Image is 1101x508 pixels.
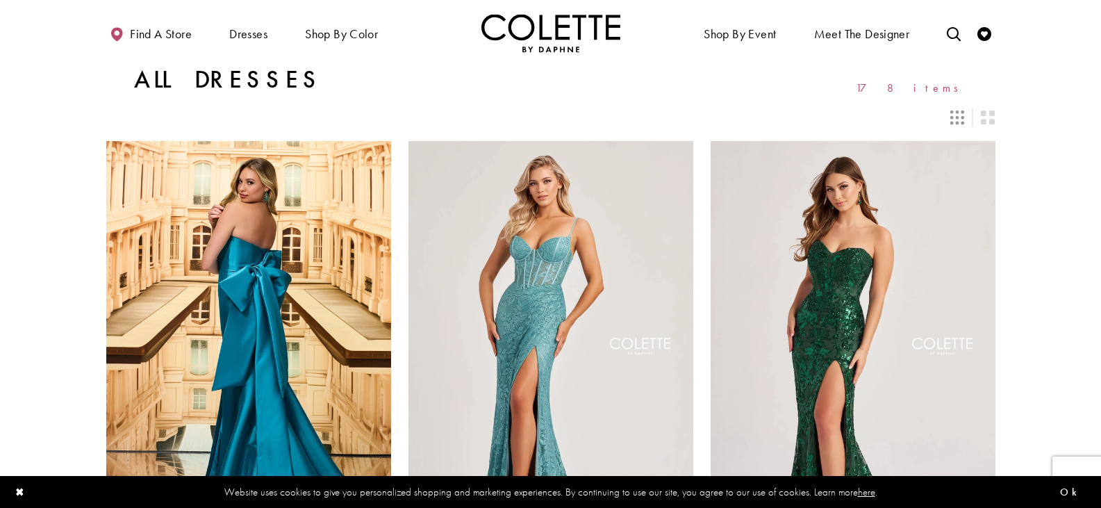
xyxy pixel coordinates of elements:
[981,110,995,124] span: Switch layout to 2 columns
[130,27,192,41] span: Find a store
[481,14,620,52] a: Visit Home Page
[856,82,968,94] span: 178 items
[301,14,381,52] span: Shop by color
[950,110,964,124] span: Switch layout to 3 columns
[811,14,913,52] a: Meet the designer
[229,27,267,41] span: Dresses
[106,14,195,52] a: Find a store
[305,27,378,41] span: Shop by color
[1053,483,1093,500] button: Submit Dialog
[481,14,620,52] img: Colette by Daphne
[8,480,32,504] button: Close Dialog
[98,102,1004,133] div: Layout Controls
[134,66,322,94] h1: All Dresses
[974,14,995,52] a: Check Wishlist
[704,27,776,41] span: Shop By Event
[700,14,779,52] span: Shop By Event
[814,27,910,41] span: Meet the designer
[858,484,875,498] a: here
[943,14,964,52] a: Toggle search
[226,14,271,52] span: Dresses
[100,482,1001,501] p: Website uses cookies to give you personalized shopping and marketing experiences. By continuing t...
